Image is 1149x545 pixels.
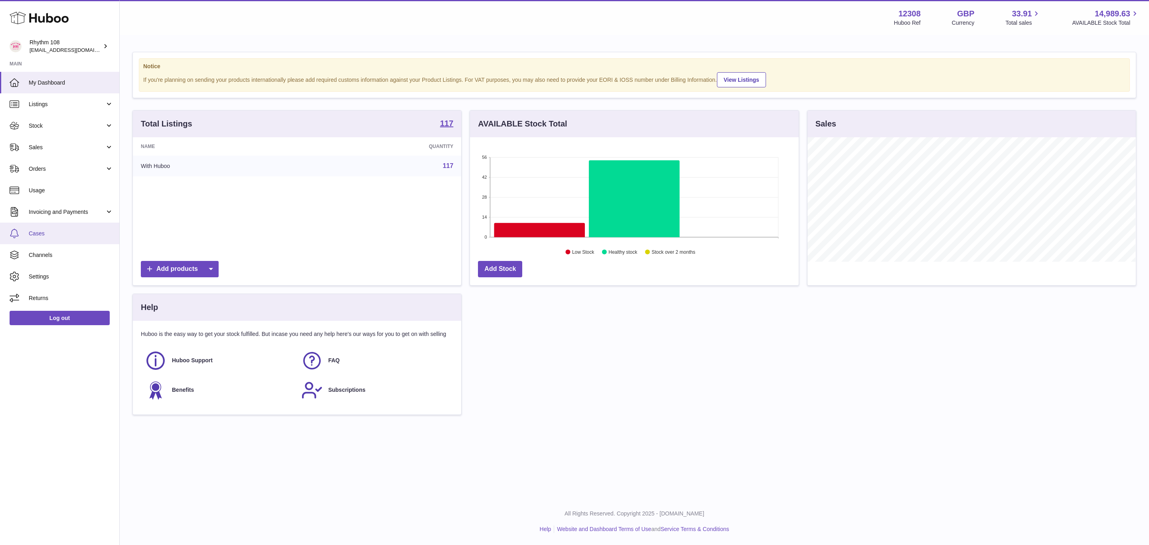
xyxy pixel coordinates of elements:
[1072,19,1139,27] span: AVAILABLE Stock Total
[482,215,487,219] text: 14
[29,122,105,130] span: Stock
[485,235,487,239] text: 0
[328,386,365,394] span: Subscriptions
[145,379,293,401] a: Benefits
[717,72,766,87] a: View Listings
[133,137,306,156] th: Name
[29,208,105,216] span: Invoicing and Payments
[143,63,1125,70] strong: Notice
[172,386,194,394] span: Benefits
[29,230,113,237] span: Cases
[1005,8,1041,27] a: 33.91 Total sales
[141,330,453,338] p: Huboo is the easy way to get your stock fulfilled. But incase you need any help here's our ways f...
[306,137,461,156] th: Quantity
[301,350,450,371] a: FAQ
[478,261,522,277] a: Add Stock
[10,311,110,325] a: Log out
[10,40,22,52] img: orders@rhythm108.com
[172,357,213,364] span: Huboo Support
[1012,8,1032,19] span: 33.91
[30,39,101,54] div: Rhythm 108
[30,47,117,53] span: [EMAIL_ADDRESS][DOMAIN_NAME]
[1072,8,1139,27] a: 14,989.63 AVAILABLE Stock Total
[554,525,729,533] li: and
[29,273,113,280] span: Settings
[440,119,453,129] a: 117
[29,187,113,194] span: Usage
[141,302,158,313] h3: Help
[1095,8,1130,19] span: 14,989.63
[29,144,105,151] span: Sales
[609,249,638,255] text: Healthy stock
[894,19,921,27] div: Huboo Ref
[141,118,192,129] h3: Total Listings
[141,261,219,277] a: Add products
[540,526,551,532] a: Help
[126,510,1143,517] p: All Rights Reserved. Copyright 2025 - [DOMAIN_NAME]
[482,195,487,199] text: 28
[661,526,729,532] a: Service Terms & Conditions
[482,155,487,160] text: 56
[29,165,105,173] span: Orders
[29,101,105,108] span: Listings
[29,79,113,87] span: My Dashboard
[898,8,921,19] strong: 12308
[29,294,113,302] span: Returns
[145,350,293,371] a: Huboo Support
[29,251,113,259] span: Channels
[482,175,487,180] text: 42
[957,8,974,19] strong: GBP
[443,162,454,169] a: 117
[328,357,340,364] span: FAQ
[952,19,975,27] div: Currency
[301,379,450,401] a: Subscriptions
[572,249,594,255] text: Low Stock
[815,118,836,129] h3: Sales
[478,118,567,129] h3: AVAILABLE Stock Total
[133,156,306,176] td: With Huboo
[143,71,1125,87] div: If you're planning on sending your products internationally please add required customs informati...
[557,526,651,532] a: Website and Dashboard Terms of Use
[1005,19,1041,27] span: Total sales
[440,119,453,127] strong: 117
[652,249,695,255] text: Stock over 2 months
